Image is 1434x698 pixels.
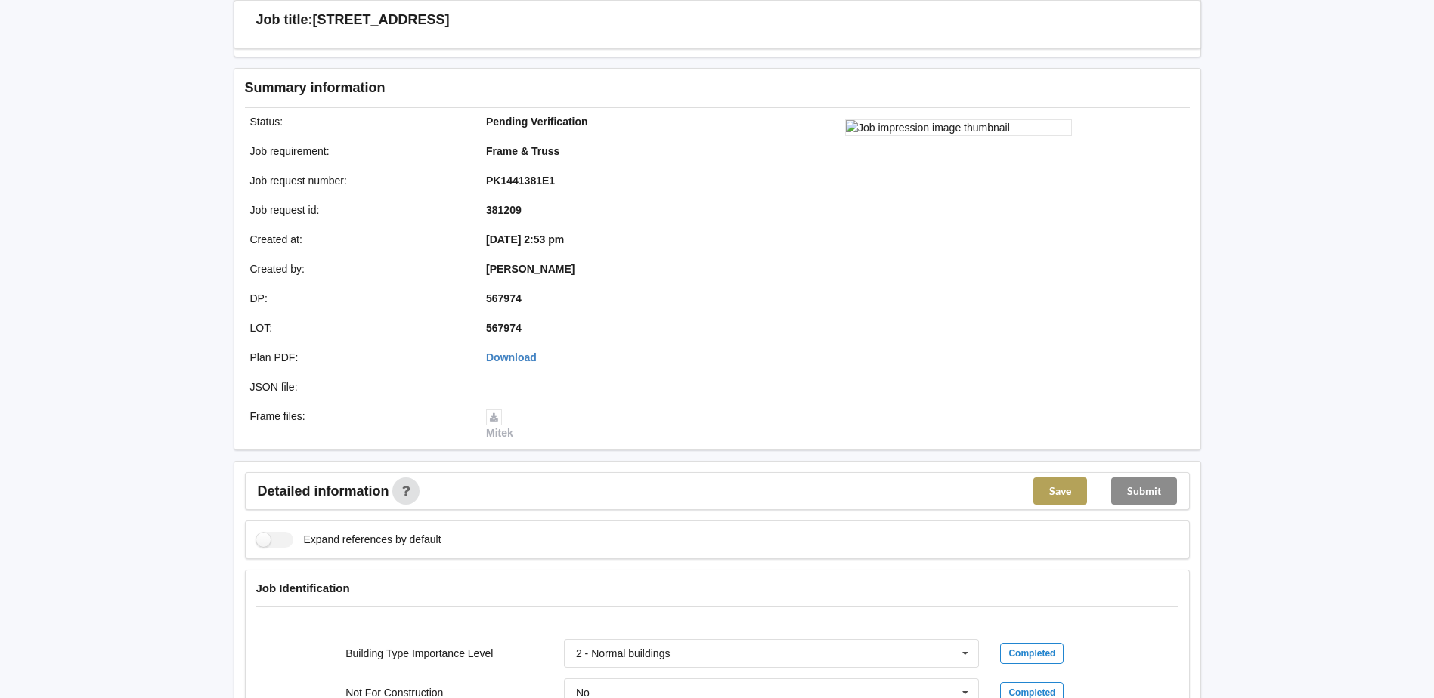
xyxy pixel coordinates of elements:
div: Job request number : [240,173,476,188]
div: Status : [240,114,476,129]
b: PK1441381E1 [486,174,555,187]
h3: Summary information [245,79,949,97]
h4: Job Identification [256,581,1178,595]
div: Plan PDF : [240,350,476,365]
b: Pending Verification [486,116,588,128]
div: Job request id : [240,202,476,218]
h3: Job title: [256,11,313,29]
b: Frame & Truss [486,145,559,157]
div: Frame files : [240,409,476,440]
b: 567974 [486,322,522,334]
div: Created at : [240,232,476,247]
b: 381209 [486,204,522,216]
div: Created by : [240,261,476,276]
img: Job impression image thumbnail [845,119,1072,136]
label: Expand references by default [256,532,441,548]
div: Completed [1000,643,1064,664]
div: 2 - Normal buildings [576,648,671,659]
div: JSON file : [240,379,476,394]
a: Download [486,351,537,363]
h3: [STREET_ADDRESS] [313,11,450,29]
span: Detailed information [258,484,389,498]
button: Save [1033,477,1087,505]
a: Mitek [486,410,513,439]
div: Job requirement : [240,144,476,159]
b: [PERSON_NAME] [486,263,575,275]
div: LOT : [240,320,476,335]
div: DP : [240,291,476,306]
b: 567974 [486,292,522,304]
label: Building Type Importance Level [345,647,493,659]
b: [DATE] 2:53 pm [486,233,564,246]
div: No [576,687,590,698]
